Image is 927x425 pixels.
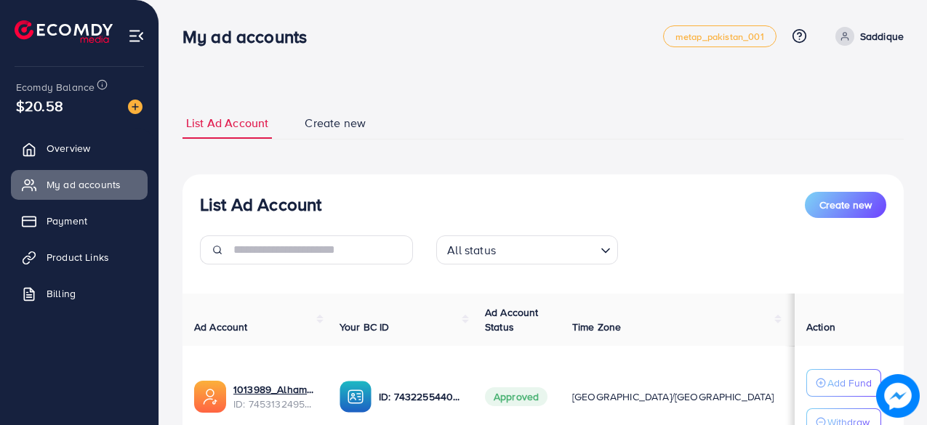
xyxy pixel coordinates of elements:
[200,194,321,215] h3: List Ad Account
[444,240,499,261] span: All status
[500,237,595,261] input: Search for option
[860,28,904,45] p: Saddique
[233,382,316,397] a: 1013989_Alhamdulillah_1735317642286
[233,397,316,411] span: ID: 7453132495568388113
[233,382,316,412] div: <span class='underline'>1013989_Alhamdulillah_1735317642286</span></br>7453132495568388113
[47,286,76,301] span: Billing
[128,100,143,114] img: image
[819,198,872,212] span: Create new
[16,95,63,116] span: $20.58
[11,279,148,308] a: Billing
[806,320,835,334] span: Action
[182,26,318,47] h3: My ad accounts
[11,243,148,272] a: Product Links
[675,32,764,41] span: metap_pakistan_001
[47,177,121,192] span: My ad accounts
[806,369,881,397] button: Add Fund
[830,27,904,46] a: Saddique
[572,389,774,404] span: [GEOGRAPHIC_DATA]/[GEOGRAPHIC_DATA]
[305,115,366,131] span: Create new
[11,206,148,235] a: Payment
[11,170,148,199] a: My ad accounts
[47,214,87,228] span: Payment
[436,235,618,264] div: Search for option
[827,374,872,392] p: Add Fund
[572,320,621,334] span: Time Zone
[485,305,539,334] span: Ad Account Status
[186,115,268,131] span: List Ad Account
[876,374,920,418] img: image
[16,80,95,94] span: Ecomdy Balance
[379,388,462,405] p: ID: 7432255440681041937
[15,20,113,43] img: logo
[47,141,90,155] span: Overview
[340,320,390,334] span: Your BC ID
[194,320,248,334] span: Ad Account
[340,381,372,413] img: ic-ba-acc.ded83a64.svg
[194,381,226,413] img: ic-ads-acc.e4c84228.svg
[47,250,109,264] span: Product Links
[128,28,145,44] img: menu
[485,387,547,406] span: Approved
[11,134,148,163] a: Overview
[805,192,886,218] button: Create new
[663,25,776,47] a: metap_pakistan_001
